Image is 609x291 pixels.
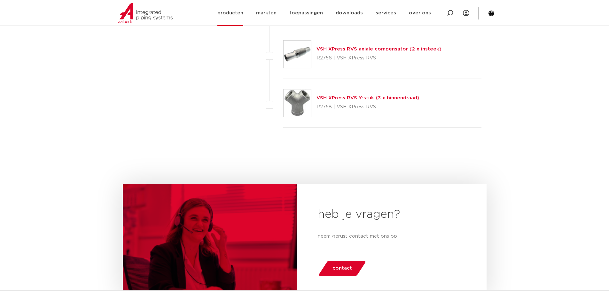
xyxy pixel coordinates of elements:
[318,261,366,276] a: contact
[332,263,352,273] span: contact
[318,207,466,222] h2: heb je vragen?
[284,41,311,68] img: Thumbnail for VSH XPress RVS axiale compensator (2 x insteek)
[318,233,466,240] p: neem gerust contact met ons op
[316,96,419,100] a: VSH XPress RVS Y-stuk (3 x binnendraad)
[316,47,441,51] a: VSH XPress RVS axiale compensator (2 x insteek)
[316,53,441,63] p: R2756 | VSH XPress RVS
[316,102,419,112] p: R2758 | VSH XPress RVS
[284,89,311,117] img: Thumbnail for VSH XPress RVS Y-stuk (3 x binnendraad)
